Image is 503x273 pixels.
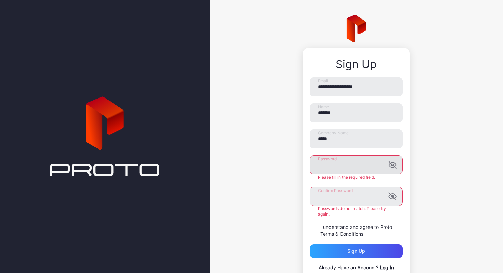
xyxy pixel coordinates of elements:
[388,192,397,200] button: Confirm Password
[310,263,403,272] p: Already Have an Account?
[310,58,403,70] div: Sign Up
[320,224,392,237] a: Proto Terms & Conditions
[310,187,403,206] input: Confirm Password
[310,129,403,148] input: Company Name
[388,161,397,169] button: Password
[310,155,403,174] input: Password
[347,248,365,254] div: Sign up
[310,244,403,258] button: Sign up
[320,224,403,237] label: I understand and agree to
[310,206,403,217] div: Passwords do not match. Please try again.
[380,264,394,270] a: Log In
[310,103,403,122] input: Name
[310,174,403,180] div: Please fill in the required field.
[310,77,403,96] input: Email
